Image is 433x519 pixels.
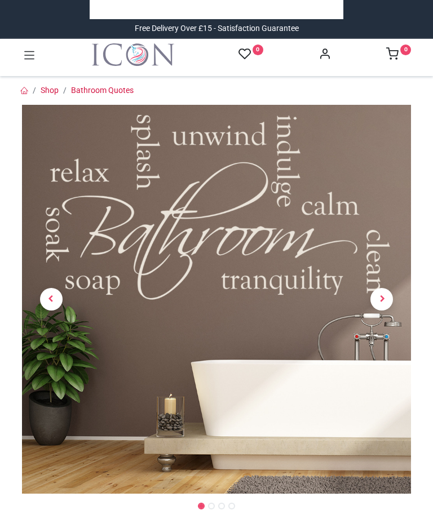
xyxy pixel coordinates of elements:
sup: 0 [253,45,263,55]
sup: 0 [400,45,411,55]
a: Account Info [319,51,331,60]
span: Next [370,288,393,310]
img: Bathroom Words Relax Soak Unwind Wall Sticker [22,105,411,494]
a: 0 [238,47,263,61]
iframe: Customer reviews powered by Trustpilot [98,4,335,15]
a: Shop [41,86,59,95]
span: Previous [40,288,63,310]
img: Icon Wall Stickers [92,43,174,66]
a: Logo of Icon Wall Stickers [92,43,174,66]
a: 0 [386,51,411,60]
div: Free Delivery Over £15 - Satisfaction Guarantee [135,23,299,34]
a: Previous [22,163,81,436]
a: Bathroom Quotes [71,86,134,95]
a: Next [353,163,412,436]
